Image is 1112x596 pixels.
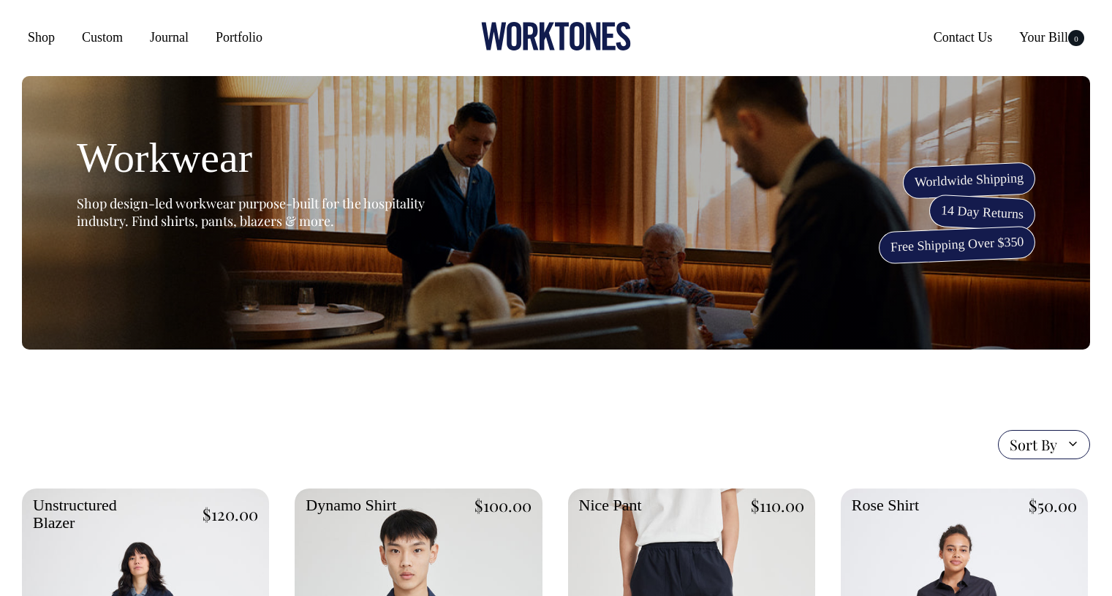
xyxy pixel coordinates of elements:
[902,162,1036,199] span: Worldwide Shipping
[76,24,129,50] a: Custom
[77,135,442,181] h1: Workwear
[1068,30,1084,46] span: 0
[928,194,1036,231] span: 14 Day Returns
[928,24,999,50] a: Contact Us
[1010,436,1057,453] span: Sort By
[878,225,1036,264] span: Free Shipping Over $350
[144,24,194,50] a: Journal
[22,24,61,50] a: Shop
[210,24,268,50] a: Portfolio
[1013,24,1090,50] a: Your Bill0
[77,195,425,230] span: Shop design-led workwear purpose-built for the hospitality industry. Find shirts, pants, blazers ...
